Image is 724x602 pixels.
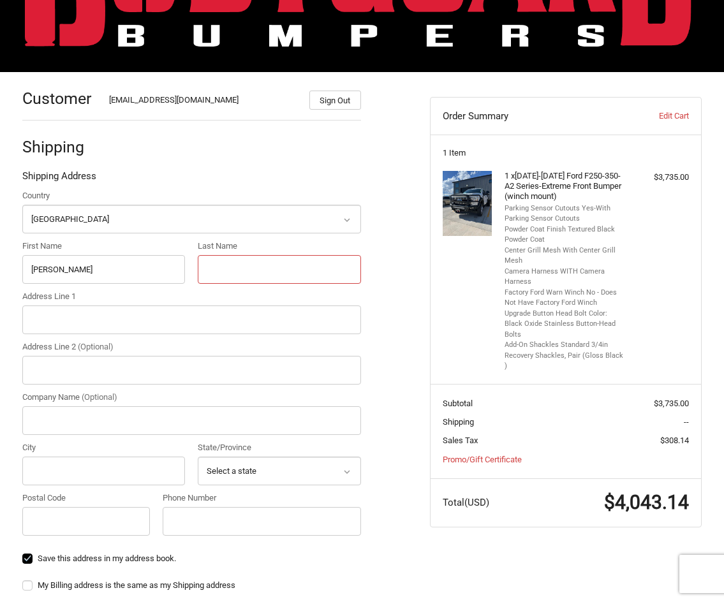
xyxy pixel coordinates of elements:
li: Center Grill Mesh With Center Grill Mesh [505,246,624,267]
li: Add-On Shackles Standard 3/4in Recovery Shackles, Pair (Gloss Black ) [505,340,624,372]
label: State/Province [198,441,361,454]
button: Sign Out [309,91,361,110]
li: Camera Harness WITH Camera Harness [505,267,624,288]
label: First Name [22,240,186,253]
label: My Billing address is the same as my Shipping address [22,580,361,591]
label: Phone Number [163,492,361,504]
label: Company Name [22,391,361,404]
span: Sales Tax [443,436,478,445]
span: Total (USD) [443,497,489,508]
label: Address Line 2 [22,341,361,353]
span: $3,735.00 [654,399,689,408]
span: -- [684,417,689,427]
a: Promo/Gift Certificate [443,455,522,464]
iframe: Chat Widget [660,541,724,602]
span: $308.14 [660,436,689,445]
span: $4,043.14 [604,491,689,513]
div: $3,735.00 [628,171,689,184]
li: Factory Ford Warn Winch No - Does Not Have Factory Ford Winch [505,288,624,309]
label: Last Name [198,240,361,253]
h4: 1 x [DATE]-[DATE] Ford F250-350-A2 Series-Extreme Front Bumper (winch mount) [505,171,624,202]
h2: Customer [22,89,97,108]
li: Upgrade Button Head Bolt Color: Black Oxide Stainless Button-Head Bolts [505,309,624,341]
span: Subtotal [443,399,473,408]
h3: Order Summary [443,110,612,122]
h2: Shipping [22,137,97,157]
label: City [22,441,186,454]
label: Save this address in my address book. [22,554,361,564]
label: Postal Code [22,492,151,504]
h3: 1 Item [443,148,689,158]
legend: Shipping Address [22,169,96,189]
label: Address Line 1 [22,290,361,303]
li: Parking Sensor Cutouts Yes-With Parking Sensor Cutouts [505,203,624,224]
small: (Optional) [82,392,117,402]
div: [EMAIL_ADDRESS][DOMAIN_NAME] [109,94,297,110]
a: Edit Cart [612,110,689,122]
label: Country [22,189,361,202]
li: Powder Coat Finish Textured Black Powder Coat [505,224,624,246]
small: (Optional) [78,342,114,351]
span: Shipping [443,417,474,427]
